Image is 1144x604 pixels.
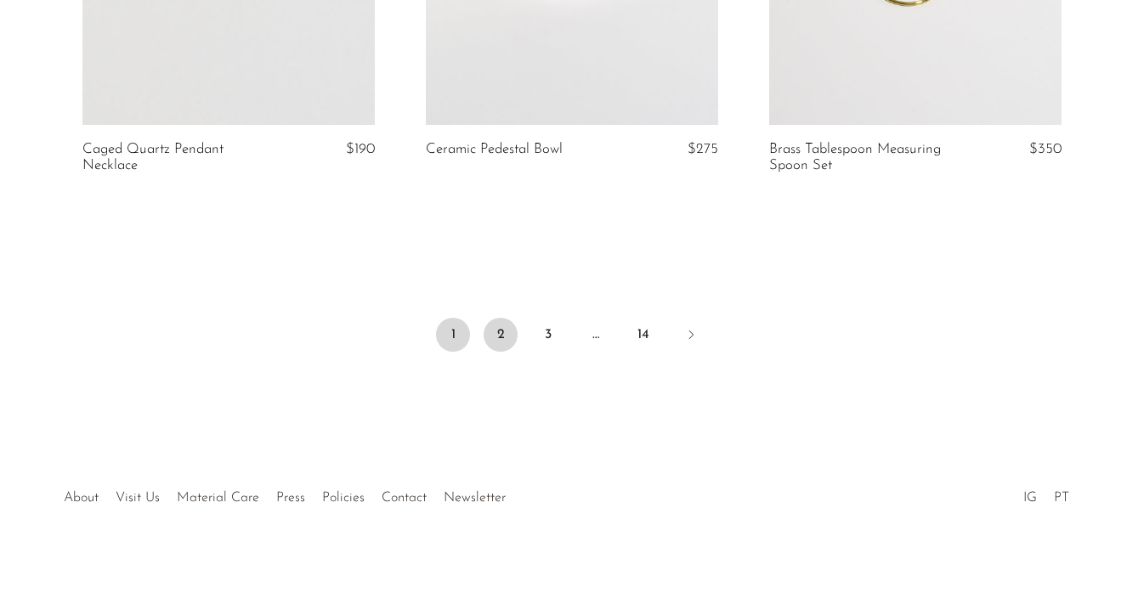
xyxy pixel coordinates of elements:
a: Brass Tablespoon Measuring Spoon Set [769,142,964,173]
a: Caged Quartz Pendant Necklace [82,142,277,173]
a: Next [674,318,708,355]
a: PT [1054,491,1069,505]
ul: Quick links [55,477,514,510]
span: $275 [688,142,718,156]
a: 3 [531,318,565,352]
a: 14 [626,318,660,352]
a: About [64,491,99,505]
span: … [579,318,613,352]
ul: Social Medias [1015,477,1078,510]
a: Press [276,491,305,505]
a: Visit Us [116,491,160,505]
a: Contact [382,491,427,505]
a: Material Care [177,491,259,505]
a: 2 [484,318,518,352]
span: $190 [346,142,375,156]
a: IG [1023,491,1037,505]
span: 1 [436,318,470,352]
span: $350 [1029,142,1062,156]
a: Policies [322,491,365,505]
a: Ceramic Pedestal Bowl [426,142,563,157]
